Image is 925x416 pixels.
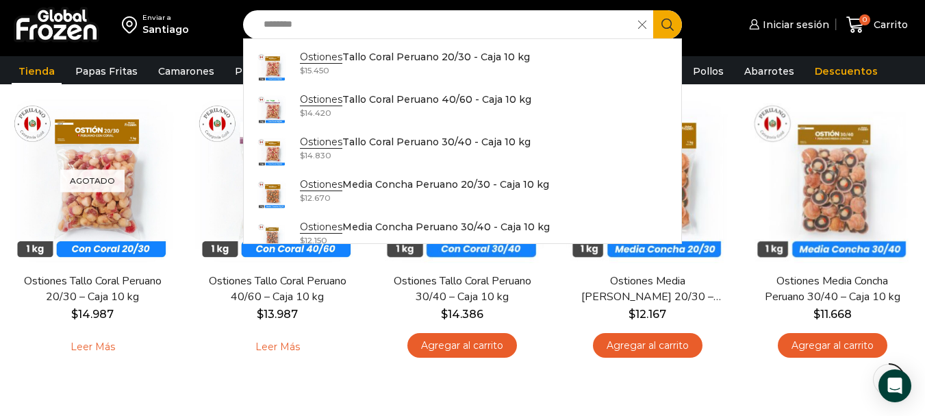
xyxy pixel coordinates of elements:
a: Ostiones Tallo Coral Peruano 20/30 – Caja 10 kg [18,273,166,305]
a: OstionesTallo Coral Peruano 30/40 - Caja 10 kg $14.830 [244,131,681,173]
span: $ [300,108,305,118]
div: Enviar a [142,13,189,23]
a: Ostiones Tallo Coral Peruano 30/40 – Caja 10 kg [388,273,536,305]
span: $ [629,308,635,321]
bdi: 11.668 [813,308,852,321]
bdi: 12.150 [300,235,327,245]
p: Media Concha Peruano 20/30 - Caja 10 kg [300,177,549,192]
a: OstionesMedia Concha Peruano 30/40 - Caja 10 kg $12.150 [244,216,681,258]
strong: Ostiones [300,136,342,149]
a: Camarones [151,58,221,84]
a: 0 Carrito [843,9,911,41]
a: Agregar al carrito: “Ostiones Media Concha Peruano 20/30 - Caja 10 kg” [593,333,702,358]
strong: Ostiones [300,93,342,106]
bdi: 14.420 [300,108,331,118]
p: Tallo Coral Peruano 30/40 - Caja 10 kg [300,134,531,149]
p: Tallo Coral Peruano 40/60 - Caja 10 kg [300,92,531,107]
div: Santiago [142,23,189,36]
bdi: 15.450 [300,65,329,75]
a: Pollos [686,58,731,84]
span: 0 [859,14,870,25]
a: OstionesTallo Coral Peruano 20/30 - Caja 10 kg $15.450 [244,46,681,88]
a: Leé más sobre “Ostiones Tallo Coral Peruano 40/60 - Caja 10 kg” [234,333,321,362]
img: address-field-icon.svg [122,13,142,36]
bdi: 14.386 [441,308,483,321]
a: Pescados y Mariscos [228,58,345,84]
bdi: 13.987 [257,308,298,321]
button: Search button [653,10,682,39]
a: Ostiones Media Concha Peruano 30/40 – Caja 10 kg [759,273,907,305]
span: $ [441,308,448,321]
span: $ [813,308,820,321]
strong: Ostiones [300,221,342,234]
p: Tallo Coral Peruano 20/30 - Caja 10 kg [300,49,530,64]
span: $ [300,235,305,245]
span: $ [300,65,305,75]
bdi: 14.987 [71,308,114,321]
a: Ostiones Tallo Coral Peruano 40/60 – Caja 10 kg [203,273,351,305]
div: Open Intercom Messenger [878,369,911,402]
a: Ostiones Media [PERSON_NAME] 20/30 – Caja 10 kg [574,273,722,305]
a: Descuentos [808,58,885,84]
span: Iniciar sesión [759,18,829,32]
a: Papas Fritas [68,58,144,84]
a: OstionesTallo Coral Peruano 40/60 - Caja 10 kg $14.420 [244,88,681,131]
span: Carrito [870,18,908,32]
bdi: 12.167 [629,308,666,321]
a: Tienda [12,58,62,84]
span: $ [257,308,264,321]
bdi: 12.670 [300,193,331,203]
p: Agotado [60,169,125,192]
a: OstionesMedia Concha Peruano 20/30 - Caja 10 kg $12.670 [244,173,681,216]
a: Iniciar sesión [746,11,829,38]
span: $ [300,150,305,160]
strong: Ostiones [300,178,342,191]
span: $ [300,193,305,203]
a: Abarrotes [737,58,801,84]
p: Media Concha Peruano 30/40 - Caja 10 kg [300,219,550,234]
span: $ [71,308,78,321]
a: Leé más sobre “Ostiones Tallo Coral Peruano 20/30 - Caja 10 kg” [49,333,136,362]
strong: Ostiones [300,51,342,64]
a: Agregar al carrito: “Ostiones Media Concha Peruano 30/40 - Caja 10 kg” [778,333,887,358]
bdi: 14.830 [300,150,331,160]
a: Agregar al carrito: “Ostiones Tallo Coral Peruano 30/40 - Caja 10 kg” [407,333,517,358]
